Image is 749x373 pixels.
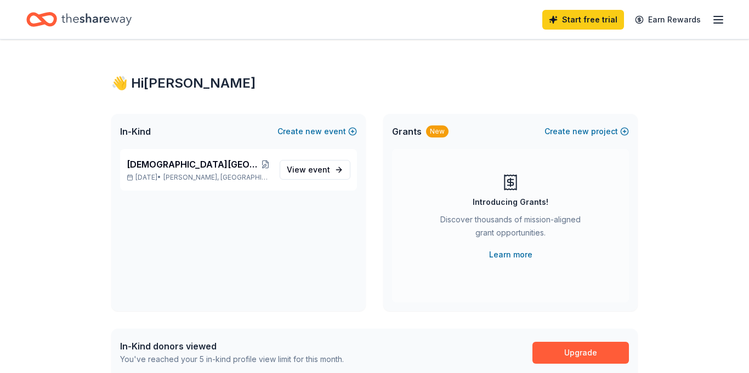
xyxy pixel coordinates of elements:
[392,125,422,138] span: Grants
[628,10,707,30] a: Earn Rewards
[280,160,350,180] a: View event
[542,10,624,30] a: Start free trial
[544,125,629,138] button: Createnewproject
[489,248,532,261] a: Learn more
[287,163,330,176] span: View
[436,213,585,244] div: Discover thousands of mission-aligned grant opportunities.
[120,340,344,353] div: In-Kind donors viewed
[163,173,271,182] span: [PERSON_NAME], [GEOGRAPHIC_DATA]
[426,125,449,137] div: New
[572,125,589,138] span: new
[277,125,357,138] button: Createnewevent
[127,173,271,182] p: [DATE] •
[120,125,151,138] span: In-Kind
[473,196,548,209] div: Introducing Grants!
[305,125,322,138] span: new
[532,342,629,364] a: Upgrade
[120,353,344,366] div: You've reached your 5 in-kind profile view limit for this month.
[308,165,330,174] span: event
[111,74,638,92] div: 👋 Hi [PERSON_NAME]
[127,158,260,171] span: [DEMOGRAPHIC_DATA][GEOGRAPHIC_DATA] Annual Joy Night
[26,7,132,32] a: Home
